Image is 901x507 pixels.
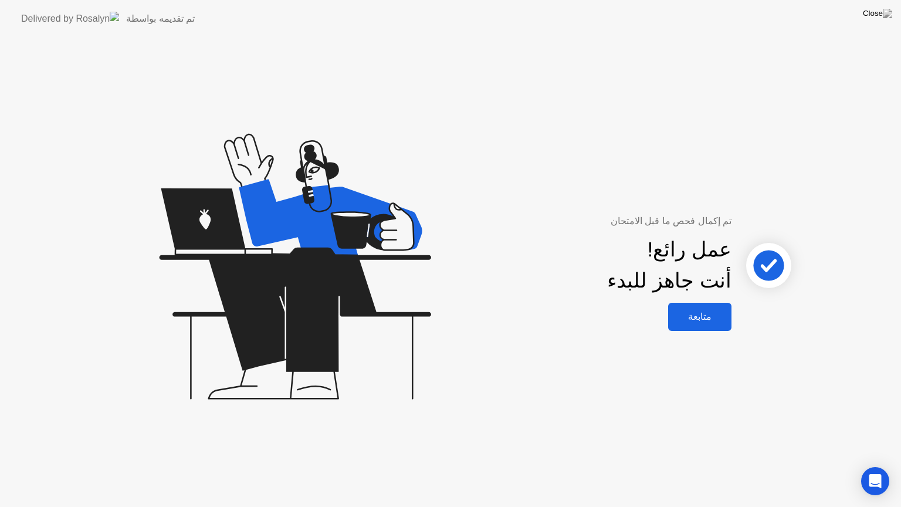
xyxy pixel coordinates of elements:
[668,303,731,331] button: متابعة
[126,12,195,26] div: تم تقديمه بواسطة
[489,214,731,228] div: تم إكمال فحص ما قبل الامتحان
[607,234,731,296] div: عمل رائع! أنت جاهز للبدء
[863,9,892,18] img: Close
[672,311,728,322] div: متابعة
[21,12,119,25] img: Delivered by Rosalyn
[861,467,889,495] div: Open Intercom Messenger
